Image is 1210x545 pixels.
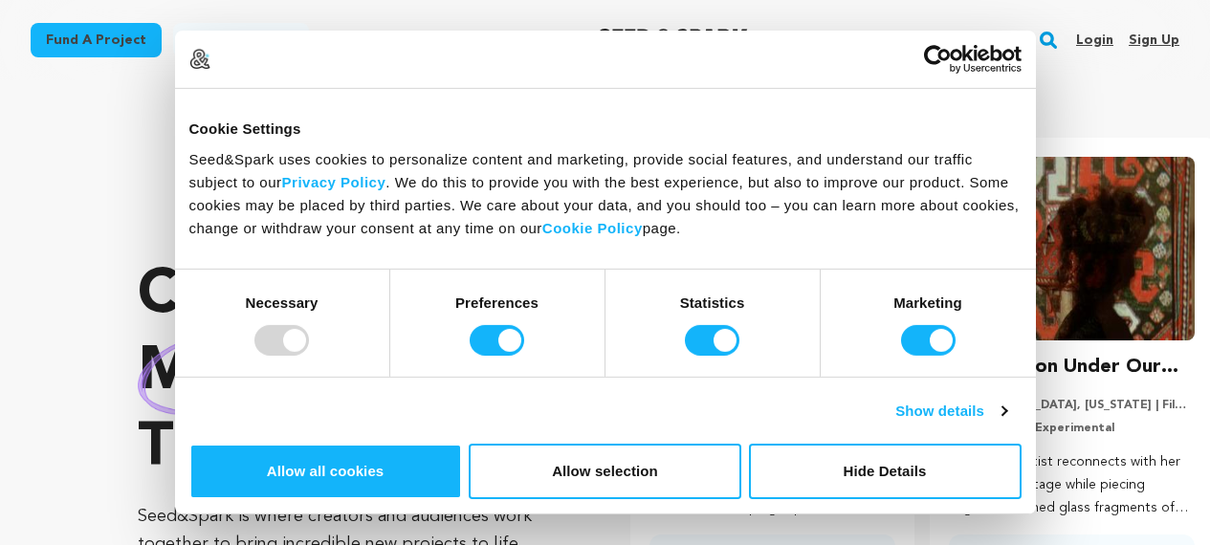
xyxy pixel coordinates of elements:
p: [GEOGRAPHIC_DATA], [US_STATE] | Film Feature [949,398,1195,413]
button: Hide Details [749,444,1022,499]
a: Sign up [1129,25,1179,55]
img: hand sketched image [138,330,303,415]
a: Privacy Policy [282,173,386,189]
a: Fund a project [31,23,162,57]
div: Seed&Spark uses cookies to personalize content and marketing, provide social features, and unders... [189,147,1022,239]
a: Seed&Spark Homepage [598,29,748,52]
img: Seed&Spark Logo Dark Mode [598,29,748,52]
img: logo [189,49,210,70]
a: Login [1076,25,1113,55]
a: Show details [895,400,1006,423]
a: Usercentrics Cookiebot - opens in a new window [854,45,1022,74]
button: Allow selection [469,444,741,499]
div: Cookie Settings [189,118,1022,141]
strong: Statistics [680,294,745,310]
strong: Preferences [455,294,539,310]
p: Crowdfunding that . [138,258,554,488]
strong: Necessary [246,294,319,310]
a: Start a project [173,23,309,57]
button: Allow all cookies [189,444,462,499]
img: The Dragon Under Our Feet image [949,157,1195,340]
p: Documentary, Experimental [949,421,1195,436]
h3: The Dragon Under Our Feet [949,352,1195,382]
p: A Bay Area artist reconnects with her Armenian heritage while piecing together stained glass frag... [949,451,1195,519]
strong: Marketing [893,294,962,310]
a: Cookie Policy [542,219,643,235]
